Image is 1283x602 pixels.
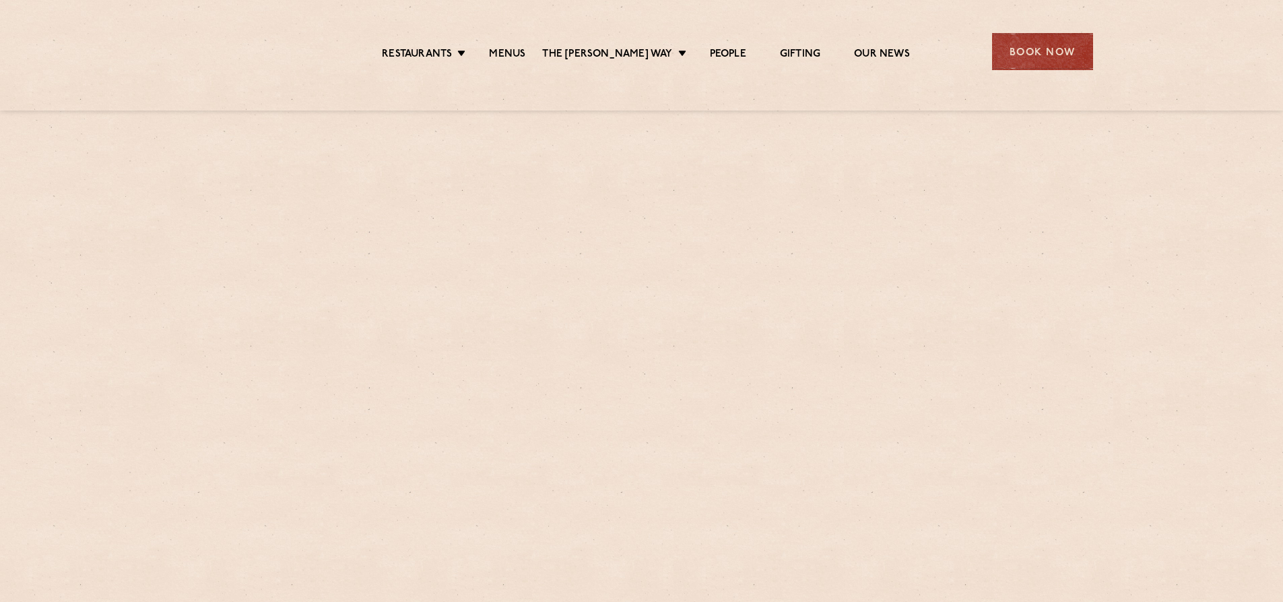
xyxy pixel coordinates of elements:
[489,48,525,63] a: Menus
[542,48,672,63] a: The [PERSON_NAME] Way
[710,48,746,63] a: People
[780,48,820,63] a: Gifting
[382,48,452,63] a: Restaurants
[191,13,307,90] img: svg%3E
[854,48,910,63] a: Our News
[992,33,1093,70] div: Book Now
